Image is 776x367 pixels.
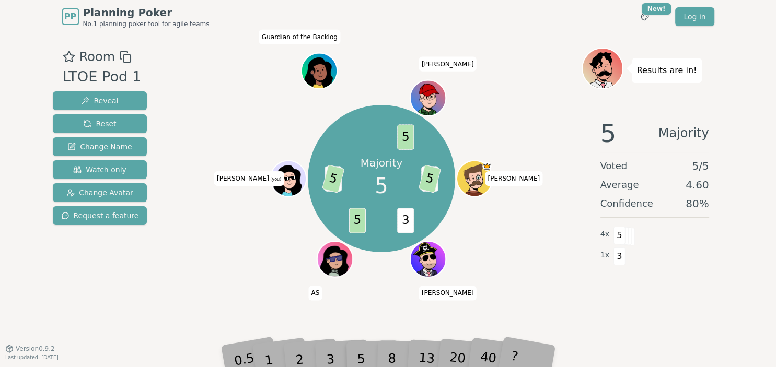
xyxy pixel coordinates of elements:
span: Voted [600,159,628,173]
span: 5 [375,170,388,202]
div: New! [642,3,671,15]
span: Click to change your name [214,171,284,186]
span: No.1 planning poker tool for agile teams [83,20,210,28]
p: Majority [361,156,403,170]
span: Majority [658,121,709,146]
button: Add as favourite [63,48,75,66]
p: Results are in! [637,63,697,78]
span: Change Avatar [66,187,133,198]
span: 80 % [686,196,709,211]
a: PPPlanning PokerNo.1 planning poker tool for agile teams [62,5,210,28]
button: Change Name [53,137,147,156]
span: Click to change your name [308,286,322,300]
button: Reset [53,114,147,133]
span: Click to change your name [485,171,542,186]
span: 5 [418,164,441,193]
span: 3 [397,208,414,233]
button: Reveal [53,91,147,110]
span: 5 [322,164,345,193]
div: LTOE Pod 1 [63,66,142,88]
span: 1 x [600,250,610,261]
span: Room [79,48,115,66]
span: PP [64,10,76,23]
span: 5 [600,121,617,146]
span: 4 x [600,229,610,240]
span: Planning Poker [83,5,210,20]
span: Last updated: [DATE] [5,354,59,360]
span: Version 0.9.2 [16,345,55,353]
button: New! [635,7,654,26]
span: Change Name [67,141,132,152]
span: Request a feature [61,210,139,221]
button: Watch only [53,160,147,179]
span: Click to change your name [419,57,477,72]
a: Log in [675,7,714,26]
span: 5 / 5 [692,159,709,173]
span: 5 [397,124,414,149]
span: (you) [269,177,282,182]
span: Reveal [81,96,118,106]
button: Click to change your avatar [272,162,305,195]
button: Change Avatar [53,183,147,202]
span: 4.60 [686,177,709,192]
span: 3 [613,247,626,265]
span: 5 [613,227,626,244]
span: Confidence [600,196,653,211]
span: Jake is the host [482,162,491,171]
span: Reset [83,119,116,129]
button: Version0.9.2 [5,345,55,353]
span: 5 [349,208,366,233]
span: Average [600,177,639,192]
button: Request a feature [53,206,147,225]
span: Click to change your name [259,30,340,44]
span: Watch only [73,164,126,175]
span: Click to change your name [419,286,477,300]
